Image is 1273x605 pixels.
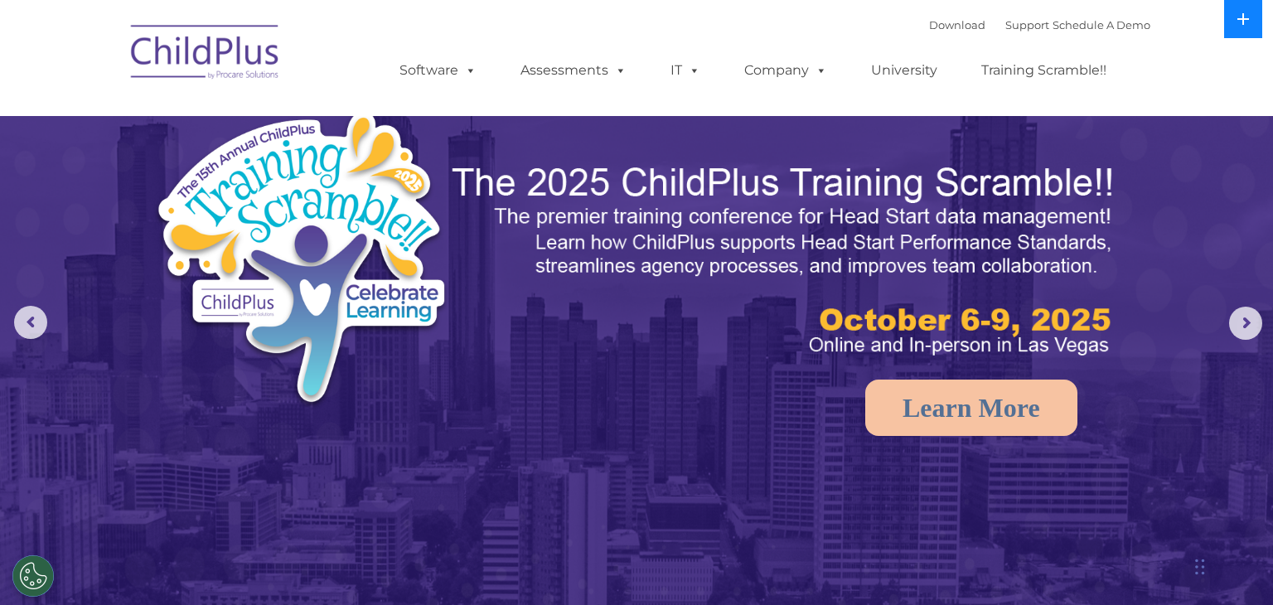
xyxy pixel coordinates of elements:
a: Software [383,54,493,87]
a: Download [929,18,985,31]
a: Training Scramble!! [965,54,1123,87]
img: ChildPlus by Procare Solutions [123,13,288,96]
button: Cookies Settings [12,555,54,597]
a: Learn More [865,380,1077,436]
span: Phone number [230,177,301,190]
font: | [929,18,1150,31]
a: Assessments [504,54,643,87]
a: IT [654,54,717,87]
span: Last name [230,109,281,122]
a: University [854,54,954,87]
a: Support [1005,18,1049,31]
a: Company [728,54,844,87]
a: Schedule A Demo [1053,18,1150,31]
div: Drag [1195,542,1205,592]
iframe: Chat Widget [1002,426,1273,605]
